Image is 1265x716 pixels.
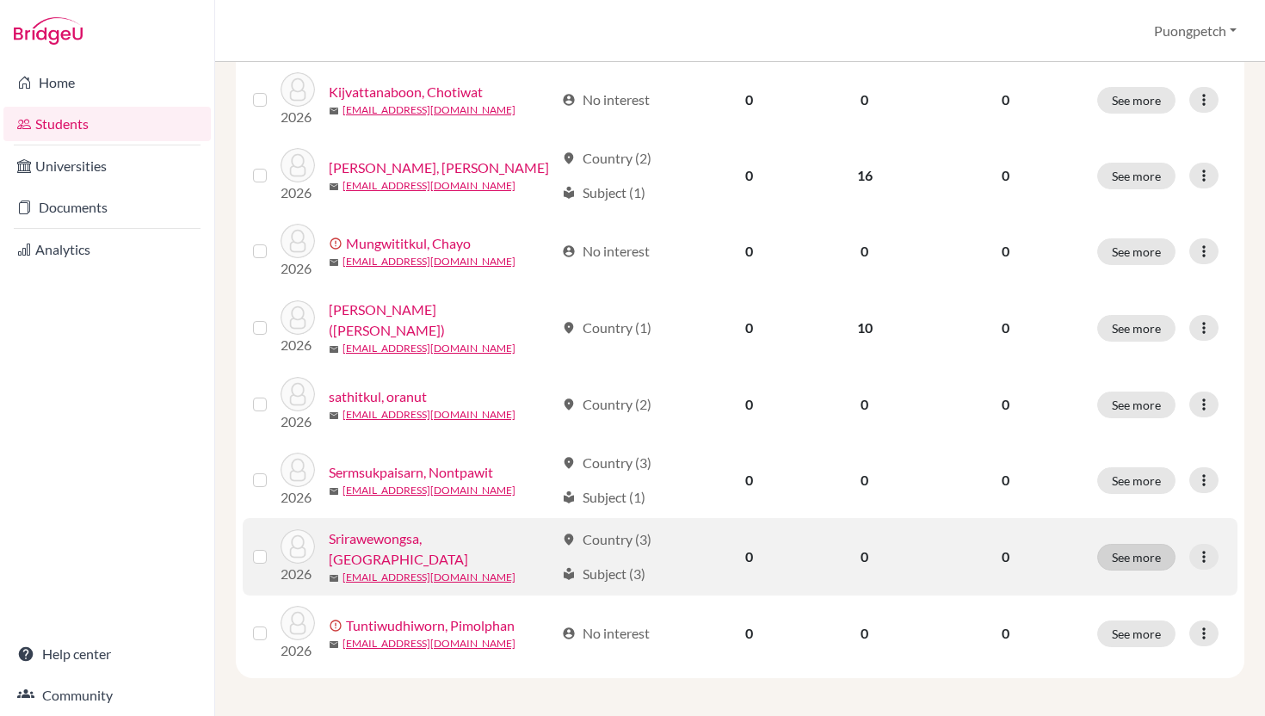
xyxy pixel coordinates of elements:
[1097,467,1176,494] button: See more
[935,165,1077,186] p: 0
[342,341,515,356] a: [EMAIL_ADDRESS][DOMAIN_NAME]
[1097,315,1176,342] button: See more
[693,596,805,671] td: 0
[805,518,924,596] td: 0
[3,678,211,713] a: Community
[329,486,339,497] span: mail
[281,564,315,584] p: 2026
[562,533,576,546] span: location_on
[281,224,315,258] img: Mungwititkul, Chayo
[14,17,83,45] img: Bridge-U
[562,453,651,473] div: Country (3)
[342,254,515,269] a: [EMAIL_ADDRESS][DOMAIN_NAME]
[1097,163,1176,189] button: See more
[1097,620,1176,647] button: See more
[562,564,645,584] div: Subject (3)
[562,487,645,508] div: Subject (1)
[1097,544,1176,571] button: See more
[693,213,805,289] td: 0
[3,232,211,267] a: Analytics
[1097,238,1176,265] button: See more
[562,626,576,640] span: account_circle
[562,244,576,258] span: account_circle
[693,367,805,442] td: 0
[3,65,211,100] a: Home
[805,213,924,289] td: 0
[562,182,645,203] div: Subject (1)
[562,491,576,504] span: local_library
[281,148,315,182] img: Kunakorn, Dolaya Jayna
[281,453,315,487] img: Sermsukpaisarn, Nontpawit
[342,483,515,498] a: [EMAIL_ADDRESS][DOMAIN_NAME]
[281,529,315,564] img: Srirawewongsa, Jedhapat
[281,640,315,661] p: 2026
[562,321,576,335] span: location_on
[935,623,1077,644] p: 0
[562,241,650,262] div: No interest
[342,178,515,194] a: [EMAIL_ADDRESS][DOMAIN_NAME]
[329,82,483,102] a: Kijvattanaboon, Chotiwat
[281,377,315,411] img: sathitkul, oranut
[342,407,515,423] a: [EMAIL_ADDRESS][DOMAIN_NAME]
[805,596,924,671] td: 0
[281,182,315,203] p: 2026
[281,107,315,127] p: 2026
[693,138,805,213] td: 0
[346,615,515,636] a: Tuntiwudhiworn, Pimolphan
[805,367,924,442] td: 0
[281,411,315,432] p: 2026
[281,487,315,508] p: 2026
[1097,87,1176,114] button: See more
[329,106,339,116] span: mail
[329,410,339,421] span: mail
[935,546,1077,567] p: 0
[562,93,576,107] span: account_circle
[346,233,471,254] a: Mungwititkul, Chayo
[3,149,211,183] a: Universities
[329,386,427,407] a: sathitkul, oranut
[935,241,1077,262] p: 0
[329,182,339,192] span: mail
[1097,392,1176,418] button: See more
[329,573,339,583] span: mail
[329,528,554,570] a: Srirawewongsa, [GEOGRAPHIC_DATA]
[329,257,339,268] span: mail
[329,639,339,650] span: mail
[805,289,924,367] td: 10
[329,157,549,178] a: [PERSON_NAME], [PERSON_NAME]
[3,107,211,141] a: Students
[562,623,650,644] div: No interest
[562,318,651,338] div: Country (1)
[693,289,805,367] td: 0
[562,186,576,200] span: local_library
[281,335,315,355] p: 2026
[805,62,924,138] td: 0
[935,470,1077,491] p: 0
[562,148,651,169] div: Country (2)
[562,567,576,581] span: local_library
[329,619,346,633] span: error_outline
[342,102,515,118] a: [EMAIL_ADDRESS][DOMAIN_NAME]
[935,318,1077,338] p: 0
[562,151,576,165] span: location_on
[562,394,651,415] div: Country (2)
[693,62,805,138] td: 0
[342,570,515,585] a: [EMAIL_ADDRESS][DOMAIN_NAME]
[3,190,211,225] a: Documents
[562,529,651,550] div: Country (3)
[562,398,576,411] span: location_on
[281,606,315,640] img: Tuntiwudhiworn, Pimolphan
[805,138,924,213] td: 16
[329,344,339,355] span: mail
[329,237,346,250] span: error_outline
[693,442,805,518] td: 0
[329,462,493,483] a: Sermsukpaisarn, Nontpawit
[342,636,515,651] a: [EMAIL_ADDRESS][DOMAIN_NAME]
[3,637,211,671] a: Help center
[562,89,650,110] div: No interest
[281,72,315,107] img: Kijvattanaboon, Chotiwat
[562,456,576,470] span: location_on
[693,518,805,596] td: 0
[805,442,924,518] td: 0
[281,258,315,279] p: 2026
